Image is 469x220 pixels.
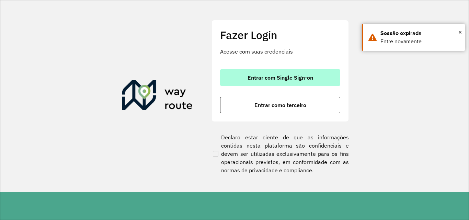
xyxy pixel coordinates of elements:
div: Sessão expirada [380,29,460,37]
button: button [220,69,340,86]
div: Entre novamente [380,37,460,46]
button: button [220,97,340,113]
img: Roteirizador AmbevTech [122,80,193,113]
span: Entrar como terceiro [254,102,306,108]
h2: Fazer Login [220,28,340,42]
label: Declaro estar ciente de que as informações contidas nesta plataforma são confidenciais e devem se... [211,133,349,174]
span: × [458,27,462,37]
button: Close [458,27,462,37]
span: Entrar com Single Sign-on [248,75,313,80]
p: Acesse com suas credenciais [220,47,340,56]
